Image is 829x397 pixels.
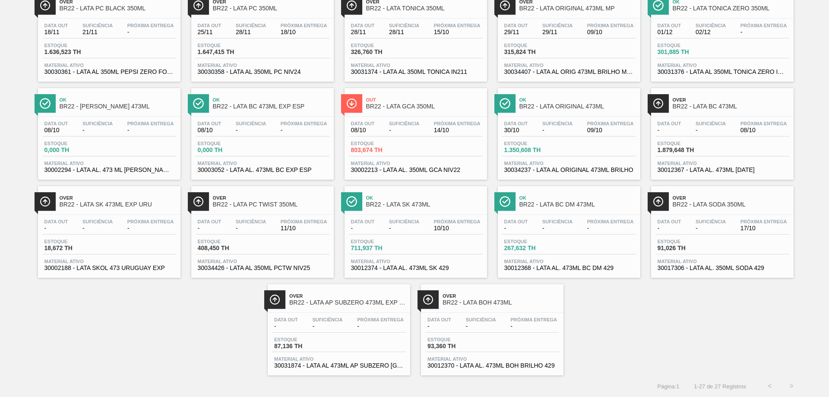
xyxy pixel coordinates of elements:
span: Ok [519,195,636,200]
span: Estoque [504,43,565,48]
span: 301,885 TH [658,49,718,55]
span: Material ativo [351,63,481,68]
span: BR22 - LATA ORIGINAL 473ML [519,103,636,110]
span: Material ativo [198,161,327,166]
span: Suficiência [389,121,419,126]
span: Material ativo [504,259,634,264]
span: 08/10 [351,127,375,133]
span: Data out [44,219,68,224]
span: 15/10 [434,29,481,35]
span: Estoque [427,337,488,342]
img: Ícone [653,98,664,109]
span: Material ativo [504,63,634,68]
a: ÍconeOkBR22 - LATA BC 473ML EXP ESPData out08/10Suficiência-Próxima Entrega-Estoque0,000 THMateri... [185,82,338,180]
span: Estoque [351,43,411,48]
span: 08/10 [198,127,221,133]
span: BR22 - LATA BC DM 473ML [519,201,636,208]
span: BR22 - LATA PC 350ML [213,5,329,12]
span: Data out [351,121,375,126]
span: Suficiência [82,23,113,28]
span: Material ativo [44,63,174,68]
span: Data out [44,23,68,28]
span: BR22 - LATA SK 473ML EXP URU [60,201,176,208]
span: - [696,127,726,133]
span: 14/10 [434,127,481,133]
span: Material ativo [44,259,174,264]
a: ÍconeOkBR22 - [PERSON_NAME] 473MLData out08/10Suficiência-Próxima Entrega-Estoque0,000 THMaterial... [32,82,185,180]
span: 408,450 TH [198,245,258,251]
span: Suficiência [389,219,419,224]
span: 93,360 TH [427,343,488,349]
span: BR22 - LATA TÔNICA ZERO 350ML [673,5,789,12]
span: Próxima Entrega [281,121,327,126]
span: Estoque [658,43,718,48]
span: Próxima Entrega [740,121,787,126]
span: 10/10 [434,225,481,232]
span: 30034426 - LATA AL 350ML PCTW NIV25 [198,265,327,271]
a: ÍconeOkBR22 - LATA BC DM 473MLData out-Suficiência-Próxima Entrega-Estoque267,632 THMaterial ativ... [491,180,645,278]
span: Data out [351,23,375,28]
span: 711,937 TH [351,245,411,251]
span: - [351,225,375,232]
span: Próxima Entrega [357,317,404,322]
span: Data out [427,317,451,322]
img: Ícone [346,196,357,207]
span: 30003052 - LATA AL. 473ML BC EXP ESP [198,167,327,173]
span: Próxima Entrega [434,23,481,28]
span: 91,026 TH [658,245,718,251]
span: 0,000 TH [198,147,258,153]
span: 30034407 - LATA AL ORIG 473ML BRILHO MULTIPACK [504,69,634,75]
span: - [587,225,634,232]
span: Estoque [44,239,105,244]
span: BR22 - LATA BOH 473ML [443,299,559,306]
a: ÍconeOverBR22 - LATA AP SUBZERO 473ML EXP URUData out-Suficiência-Próxima Entrega-Estoque87,136 T... [261,278,414,376]
span: 30012367 - LATA AL. 473ML BC 429 [658,167,787,173]
span: BR22 - LATA SODA 350ML [673,201,789,208]
span: 28/11 [389,29,419,35]
span: 18/11 [44,29,68,35]
span: Próxima Entrega [434,219,481,224]
span: 30030358 - LATA AL 350ML PC NIV24 [198,69,327,75]
span: - [389,225,419,232]
span: Próxima Entrega [740,219,787,224]
span: 17/10 [740,225,787,232]
span: Próxima Entrega [127,219,174,224]
span: 30002213 - LATA AL. 350ML GCA NIV22 [351,167,481,173]
span: 18,672 TH [44,245,105,251]
span: Estoque [198,239,258,244]
span: Material ativo [351,259,481,264]
a: ÍconeOkBR22 - LATA ORIGINAL 473MLData out30/10Suficiência-Próxima Entrega09/10Estoque1.350,608 TH... [491,82,645,180]
span: - [127,225,174,232]
span: Suficiência [542,219,573,224]
span: Próxima Entrega [587,23,634,28]
span: Suficiência [236,219,266,224]
span: Material ativo [658,161,787,166]
span: Próxima Entrega [127,23,174,28]
span: 08/10 [740,127,787,133]
span: 30034237 - LATA AL ORIGINAL 473ML BRILHO [504,167,634,173]
span: Material ativo [198,63,327,68]
span: Over [673,195,789,200]
span: BR22 - LATA AP SUBZERO 473ML EXP URU [289,299,406,306]
span: BR22 - LATA TÔNICA 350ML [366,5,483,12]
a: ÍconeOverBR22 - LATA PC TWIST 350MLData out-Suficiência-Próxima Entrega11/10Estoque408,450 THMate... [185,180,338,278]
a: ÍconeOverBR22 - LATA SODA 350MLData out-Suficiência-Próxima Entrega17/10Estoque91,026 THMaterial ... [645,180,798,278]
span: 326,760 TH [351,49,411,55]
span: - [236,225,266,232]
span: Suficiência [465,317,496,322]
span: Suficiência [389,23,419,28]
span: 1 - 27 de 27 Registros [693,383,746,390]
span: Suficiência [696,23,726,28]
span: - [44,225,68,232]
span: BR22 - LATA BC 473ML EXP ESP [213,103,329,110]
button: < [759,375,781,397]
span: Data out [658,219,681,224]
img: Ícone [193,98,204,109]
img: Ícone [346,98,357,109]
span: Data out [44,121,68,126]
span: 1.636,523 TH [44,49,105,55]
span: Data out [198,219,221,224]
span: Material ativo [658,63,787,68]
span: Próxima Entrega [587,219,634,224]
span: Página : 1 [657,383,679,390]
